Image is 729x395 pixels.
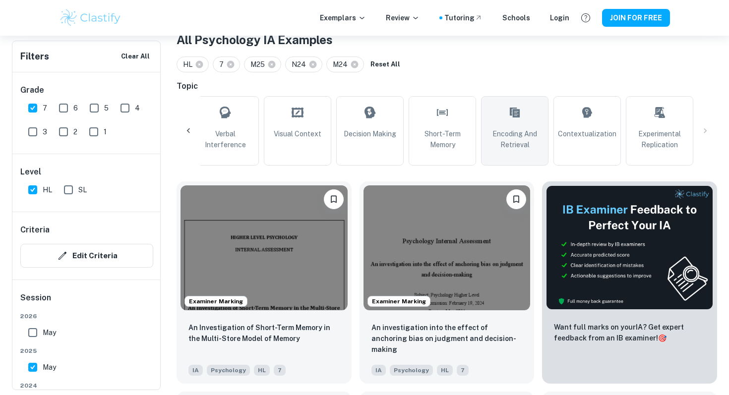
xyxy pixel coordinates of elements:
[368,297,430,306] span: Examiner Marking
[177,56,209,72] div: HL
[244,56,281,72] div: M25
[502,12,530,23] a: Schools
[437,365,453,376] span: HL
[78,184,87,195] span: SL
[550,12,569,23] a: Login
[344,128,396,139] span: Decision Making
[43,327,56,338] span: May
[183,59,197,70] span: HL
[135,103,140,113] span: 4
[390,365,433,376] span: Psychology
[43,103,47,113] span: 7
[371,322,523,355] p: An investigation into the effect of anchoring bias on judgment and decision-making
[274,365,286,376] span: 7
[285,56,322,72] div: N24
[213,56,240,72] div: 7
[59,8,122,28] img: Clastify logo
[292,59,310,70] span: N24
[326,56,364,72] div: M24
[181,185,348,310] img: Psychology IA example thumbnail: An Investigation of Short-Term Memory in
[630,128,689,150] span: Experimental Replication
[333,59,352,70] span: M24
[185,297,247,306] span: Examiner Marking
[20,50,49,63] h6: Filters
[364,185,531,310] img: Psychology IA example thumbnail: An investigation into the effect of anch
[371,365,386,376] span: IA
[577,9,594,26] button: Help and Feedback
[20,84,153,96] h6: Grade
[104,103,109,113] span: 5
[43,362,56,373] span: May
[196,128,254,150] span: Verbal Interference
[413,128,472,150] span: Short-Term Memory
[104,126,107,137] span: 1
[177,31,717,49] h1: All Psychology IA Examples
[254,365,270,376] span: HL
[658,334,667,342] span: 🎯
[43,126,47,137] span: 3
[386,12,420,23] p: Review
[43,184,52,195] span: HL
[360,181,535,384] a: Examiner MarkingPlease log in to bookmark exemplarsAn investigation into the effect of anchoring ...
[324,189,344,209] button: Please log in to bookmark exemplars
[274,128,321,139] span: Visual Context
[73,126,77,137] span: 2
[188,322,340,344] p: An Investigation of Short-Term Memory in the Multi-Store Model of Memory
[368,57,403,72] button: Reset All
[20,381,153,390] span: 2024
[177,80,717,92] h6: Topic
[20,312,153,321] span: 2026
[444,12,483,23] a: Tutoring
[20,166,153,178] h6: Level
[558,128,616,139] span: Contextualization
[20,244,153,268] button: Edit Criteria
[177,181,352,384] a: Examiner MarkingPlease log in to bookmark exemplarsAn Investigation of Short-Term Memory in the M...
[554,322,705,343] p: Want full marks on your IA ? Get expert feedback from an IB examiner!
[188,365,203,376] span: IA
[20,292,153,312] h6: Session
[457,365,469,376] span: 7
[486,128,544,150] span: Encoding and Retrieval
[20,224,50,236] h6: Criteria
[119,49,152,64] button: Clear All
[73,103,78,113] span: 6
[219,59,228,70] span: 7
[506,189,526,209] button: Please log in to bookmark exemplars
[546,185,713,310] img: Thumbnail
[20,346,153,355] span: 2025
[207,365,250,376] span: Psychology
[602,9,670,27] button: JOIN FOR FREE
[250,59,269,70] span: M25
[542,181,717,384] a: ThumbnailWant full marks on yourIA? Get expert feedback from an IB examiner!
[320,12,366,23] p: Exemplars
